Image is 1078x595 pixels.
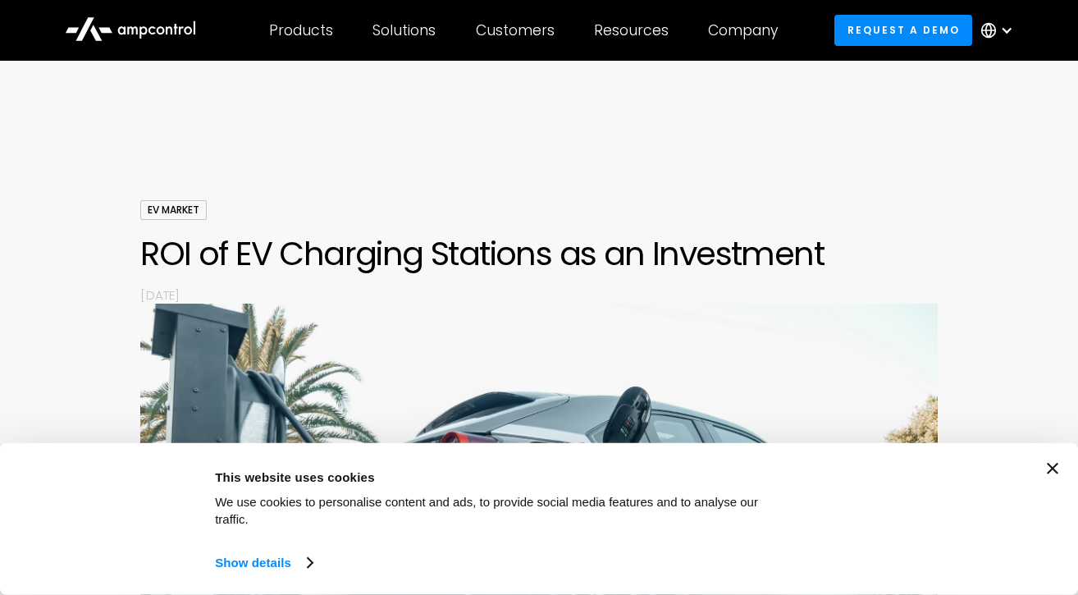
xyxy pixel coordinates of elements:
[1047,463,1058,474] button: Close banner
[782,463,1016,510] button: Okay
[215,467,763,487] div: This website uses cookies
[215,495,758,526] span: We use cookies to personalise content and ads, to provide social media features and to analyse ou...
[708,21,778,39] div: Company
[372,21,436,39] div: Solutions
[594,21,669,39] div: Resources
[269,21,333,39] div: Products
[140,234,937,273] h1: ROI of EV Charging Stations as an Investment
[834,15,972,45] a: Request a demo
[476,21,555,39] div: Customers
[215,551,312,575] a: Show details
[140,286,937,304] p: [DATE]
[140,200,207,220] div: EV Market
